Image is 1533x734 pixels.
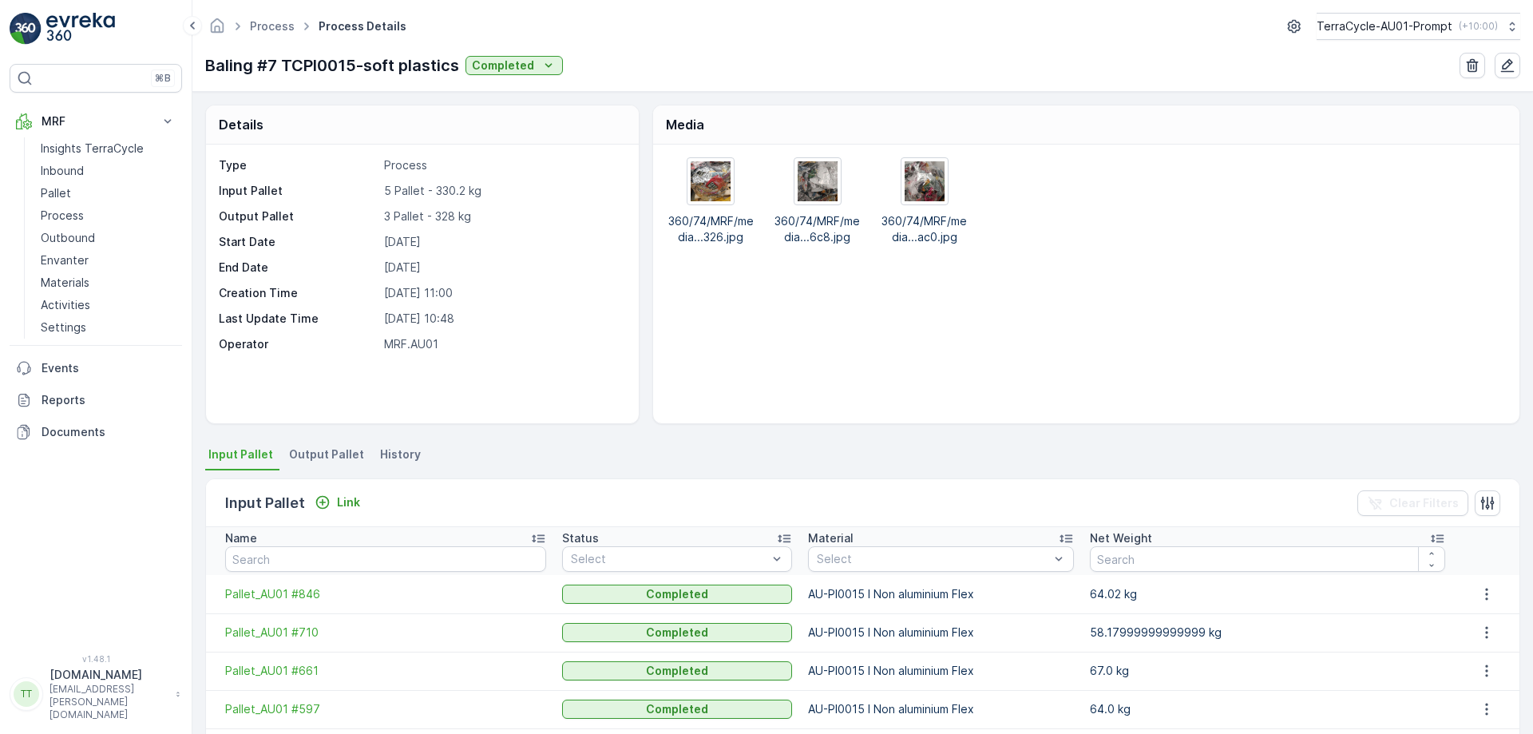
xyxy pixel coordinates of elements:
p: [DATE] [384,234,622,250]
td: 64.02 kg [1082,575,1453,613]
p: MRF [42,113,150,129]
p: [DOMAIN_NAME] [50,667,168,683]
td: AU-PI0015 I Non aluminium Flex [800,575,1081,613]
button: MRF [10,105,182,137]
button: TT[DOMAIN_NAME][EMAIL_ADDRESS][PERSON_NAME][DOMAIN_NAME] [10,667,182,721]
td: 58.17999999999999 kg [1082,613,1453,652]
p: 360/74/MRF/media...6c8.jpg [772,213,863,245]
a: Pallet_AU01 #661 [225,663,546,679]
button: Completed [562,585,793,604]
a: Pallet_AU01 #597 [225,701,546,717]
p: Status [562,530,599,546]
button: Completed [562,623,793,642]
td: AU-PI0015 I Non aluminium Flex [800,652,1081,690]
p: Net Weight [1090,530,1152,546]
p: Input Pallet [225,492,305,514]
p: Link [337,494,360,510]
a: Outbound [34,227,182,249]
p: Completed [472,58,534,73]
td: 64.0 kg [1082,690,1453,728]
p: Output Pallet [219,208,378,224]
a: Envanter [34,249,182,272]
p: Activities [41,297,90,313]
p: Start Date [219,234,378,250]
div: TT [14,681,39,707]
p: ( +10:00 ) [1459,20,1498,33]
p: Input Pallet [219,183,378,199]
p: Details [219,115,263,134]
a: Documents [10,416,182,448]
p: Type [219,157,378,173]
p: Settings [41,319,86,335]
img: Media Preview [905,161,945,201]
p: Name [225,530,257,546]
button: Completed [562,661,793,680]
input: Search [225,546,546,572]
p: [EMAIL_ADDRESS][PERSON_NAME][DOMAIN_NAME] [50,683,168,721]
img: Media Preview [691,161,731,201]
button: Clear Filters [1357,490,1468,516]
p: Completed [646,701,708,717]
p: Inbound [41,163,84,179]
p: Pallet [41,185,71,201]
p: MRF.AU01 [384,336,622,352]
a: Pallet_AU01 #710 [225,625,546,641]
p: Clear Filters [1389,495,1459,511]
span: Input Pallet [208,446,273,462]
p: 360/74/MRF/media...326.jpg [666,213,757,245]
a: Activities [34,294,182,316]
p: Envanter [41,252,89,268]
a: Homepage [208,23,226,37]
a: Settings [34,316,182,339]
span: Pallet_AU01 #846 [225,586,546,602]
p: 3 Pallet - 328 kg [384,208,622,224]
p: Operator [219,336,378,352]
p: [DATE] 10:48 [384,311,622,327]
p: ⌘B [155,72,171,85]
p: Select [571,551,768,567]
td: AU-PI0015 I Non aluminium Flex [800,690,1081,728]
p: Documents [42,424,176,440]
p: 360/74/MRF/media...ac0.jpg [879,213,970,245]
a: Process [250,19,295,33]
p: Media [666,115,704,134]
p: Material [808,530,854,546]
a: Insights TerraCycle [34,137,182,160]
a: Pallet [34,182,182,204]
span: History [380,446,421,462]
p: Completed [646,625,708,641]
input: Search [1090,546,1445,572]
p: Completed [646,663,708,679]
p: Insights TerraCycle [41,141,144,157]
p: [DATE] [384,260,622,276]
span: Process Details [315,18,410,34]
p: Last Update Time [219,311,378,327]
span: Output Pallet [289,446,364,462]
p: Materials [41,275,89,291]
button: Completed [562,700,793,719]
p: Select [817,551,1048,567]
p: [DATE] 11:00 [384,285,622,301]
button: Link [308,493,366,512]
a: Inbound [34,160,182,182]
p: 5 Pallet - 330.2 kg [384,183,622,199]
p: TerraCycle-AU01-Prompt [1317,18,1452,34]
p: Events [42,360,176,376]
img: Media Preview [798,161,838,201]
img: logo [10,13,42,45]
button: Completed [465,56,563,75]
span: v 1.48.1 [10,654,182,664]
button: TerraCycle-AU01-Prompt(+10:00) [1317,13,1520,40]
p: Outbound [41,230,95,246]
p: End Date [219,260,378,276]
td: 67.0 kg [1082,652,1453,690]
p: Process [384,157,622,173]
img: logo_light-DOdMpM7g.png [46,13,115,45]
p: Completed [646,586,708,602]
p: Reports [42,392,176,408]
p: Baling #7 TCPI0015-soft plastics [205,54,459,77]
p: Creation Time [219,285,378,301]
